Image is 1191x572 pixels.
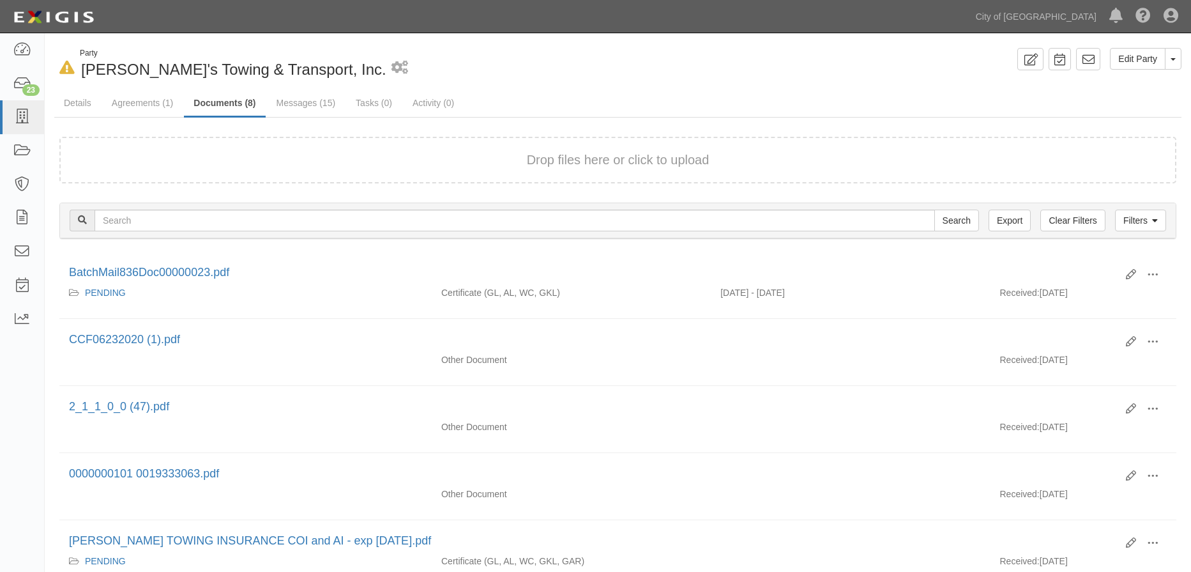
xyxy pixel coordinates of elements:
[1115,210,1166,231] a: Filters
[1110,48,1165,70] a: Edit Party
[403,90,464,116] a: Activity (0)
[990,286,1176,305] div: [DATE]
[22,84,40,96] div: 23
[990,421,1176,440] div: [DATE]
[1040,210,1105,231] a: Clear Filters
[54,48,609,81] div: Sam's Towing & Transport, Inc.
[69,533,1116,550] div: SAMS TOWING INSURANCE COI and AI - exp 6-9-2025.pdf
[69,265,1116,281] div: BatchMail836Doc00000023.pdf
[999,555,1039,568] p: Received:
[934,210,979,231] input: Search
[69,286,422,299] div: PENDING
[990,488,1176,507] div: [DATE]
[432,353,711,366] div: Other Document
[711,421,990,421] div: Effective - Expiration
[102,90,183,116] a: Agreements (1)
[990,353,1176,373] div: [DATE]
[54,90,101,116] a: Details
[80,48,386,59] div: Party
[711,353,990,354] div: Effective - Expiration
[999,286,1039,299] p: Received:
[69,466,1116,483] div: 0000000101 0019333063.pdf
[69,332,1116,348] div: CCF06232020 (1).pdf
[81,61,386,78] span: [PERSON_NAME]'s Towing & Transport, Inc.
[69,333,180,346] a: CCF06232020 (1).pdf
[432,488,711,500] div: Other Document
[69,555,422,568] div: PENDING
[711,488,990,488] div: Effective - Expiration
[527,151,709,169] button: Drop files here or click to upload
[69,400,169,413] a: 2_1_1_0_0 (47).pdf
[989,210,1031,231] a: Export
[69,266,229,279] a: BatchMail836Doc00000023.pdf
[95,210,935,231] input: Search
[85,556,126,566] a: PENDING
[432,286,711,299] div: General Liability Auto Liability Workers Compensation/Employers Liability Garage Keepers Liability
[999,421,1039,433] p: Received:
[59,61,75,75] i: In Default since 07/11/2025
[391,61,408,75] i: 1 scheduled workflow
[1135,9,1151,24] i: Help Center - Complianz
[999,488,1039,500] p: Received:
[69,534,431,547] a: [PERSON_NAME] TOWING INSURANCE COI and AI - exp [DATE].pdf
[184,90,265,118] a: Documents (8)
[267,90,345,116] a: Messages (15)
[999,353,1039,366] p: Received:
[69,399,1116,415] div: 2_1_1_0_0 (47).pdf
[969,4,1103,29] a: City of [GEOGRAPHIC_DATA]
[711,286,990,299] div: Effective 04/01/2025 - Expiration 04/01/2026
[346,90,402,116] a: Tasks (0)
[432,555,711,568] div: General Liability Auto Liability Workers Compensation/Employers Liability Garage Keepers Liabilit...
[711,555,990,555] div: Effective - Expiration
[69,467,219,480] a: 0000000101 0019333063.pdf
[432,421,711,433] div: Other Document
[85,288,126,298] a: PENDING
[10,6,98,29] img: logo-5460c22ac91f19d4615b14bd174203de0afe785f0fc80cf4dbbc73dc1793850b.png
